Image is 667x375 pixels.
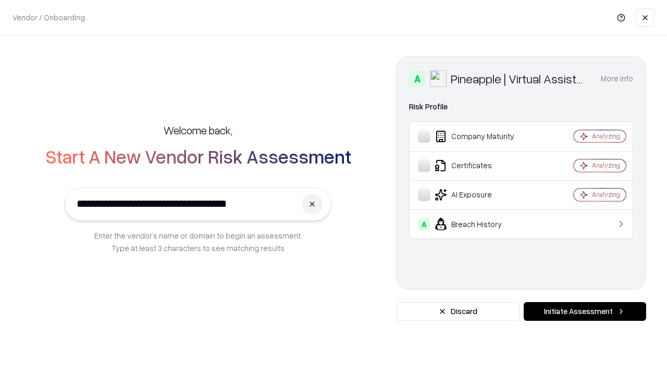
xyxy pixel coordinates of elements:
div: Analyzing [592,190,620,199]
h5: Welcome back, [164,123,232,137]
div: AI Exposure [418,189,542,201]
img: Pineapple | Virtual Assistant Agency [430,70,447,87]
p: Enter the vendor’s name or domain to begin an assessment. Type at least 3 characters to see match... [94,229,302,254]
div: A [418,218,430,230]
button: More info [601,69,633,88]
div: A [409,70,426,87]
h2: Start A New Vendor Risk Assessment [45,146,351,167]
div: Certificates [418,159,542,172]
div: Company Maturity [418,130,542,143]
div: Analyzing [592,132,620,141]
div: Breach History [418,218,542,230]
div: Analyzing [592,161,620,170]
div: Pineapple | Virtual Assistant Agency [451,70,588,87]
div: Risk Profile [409,101,633,113]
p: Vendor / Onboarding [13,12,85,23]
button: Discard [396,302,520,321]
button: Initiate Assessment [524,302,646,321]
